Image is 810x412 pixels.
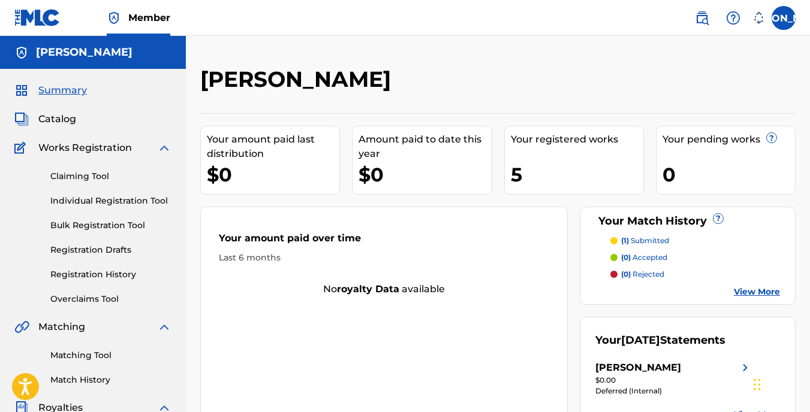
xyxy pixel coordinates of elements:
a: (1) submitted [610,235,780,246]
div: $0 [207,161,339,188]
div: Your Match History [595,213,780,229]
img: Summary [14,83,29,98]
p: accepted [621,252,667,263]
h2: [PERSON_NAME] [200,66,397,93]
img: Catalog [14,112,29,126]
div: Your amount paid over time [219,231,549,252]
p: rejected [621,269,664,280]
span: [DATE] [621,334,660,347]
img: search [695,11,709,25]
div: User Menu [772,6,796,30]
img: MLC Logo [14,9,61,26]
div: Your registered works [511,132,643,147]
div: Drag [754,366,761,402]
span: Summary [38,83,87,98]
a: Registration History [50,268,171,281]
div: Deferred (Internal) [595,386,752,396]
a: CatalogCatalog [14,112,76,126]
span: ? [713,214,723,223]
img: help [726,11,740,25]
span: (0) [621,269,631,278]
span: Catalog [38,112,76,126]
a: Bulk Registration Tool [50,219,171,232]
a: Individual Registration Tool [50,195,171,207]
div: Help [721,6,745,30]
a: Registration Drafts [50,244,171,256]
span: (0) [621,253,631,262]
div: Last 6 months [219,252,549,264]
div: 0 [663,161,795,188]
img: Accounts [14,46,29,60]
img: expand [157,141,171,155]
iframe: Resource Center [776,252,810,349]
a: Overclaims Tool [50,293,171,305]
img: Works Registration [14,141,30,155]
div: No available [201,282,567,296]
img: expand [157,320,171,334]
p: submitted [621,235,669,246]
strong: royalty data [337,283,399,295]
a: Matching Tool [50,349,171,362]
span: Member [128,11,170,25]
a: Public Search [690,6,714,30]
a: SummarySummary [14,83,87,98]
div: 5 [511,161,643,188]
a: Claiming Tool [50,170,171,183]
div: $0 [359,161,491,188]
div: Your amount paid last distribution [207,132,339,161]
div: Your pending works [663,132,795,147]
a: (0) accepted [610,252,780,263]
a: View More [734,286,780,298]
img: Top Rightsholder [107,11,121,25]
a: Match History [50,374,171,386]
h5: Jeremiah Altamiranda [36,46,133,59]
a: (0) rejected [610,269,780,280]
span: Matching [38,320,85,334]
img: Matching [14,320,29,334]
div: [PERSON_NAME] [595,360,681,375]
a: [PERSON_NAME]right chevron icon$0.00Deferred (Internal) [595,360,752,396]
div: Amount paid to date this year [359,132,491,161]
span: (1) [621,236,629,245]
span: Works Registration [38,141,132,155]
iframe: Chat Widget [750,355,810,412]
span: ? [767,133,776,143]
div: $0.00 [595,375,752,386]
img: right chevron icon [738,360,752,375]
div: Your Statements [595,332,725,349]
